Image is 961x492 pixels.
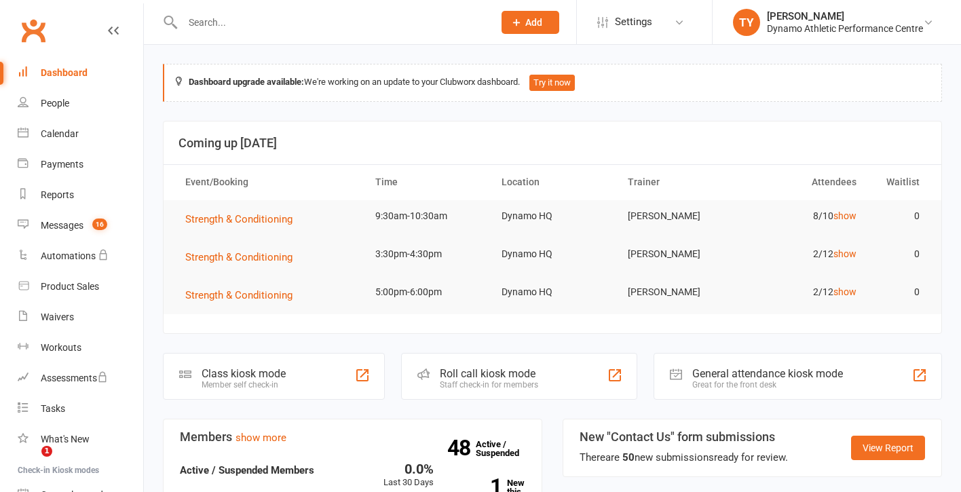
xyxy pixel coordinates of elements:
th: Location [489,165,616,200]
div: We're working on an update to your Clubworx dashboard. [163,64,942,102]
div: Waivers [41,311,74,322]
input: Search... [178,13,484,32]
div: Product Sales [41,281,99,292]
div: Workouts [41,342,81,353]
td: Dynamo HQ [489,276,616,308]
div: Payments [41,159,83,170]
a: What's New [18,424,143,455]
a: Workouts [18,333,143,363]
td: 0 [869,238,932,270]
button: Strength & Conditioning [185,287,302,303]
a: show [833,286,856,297]
td: [PERSON_NAME] [616,238,742,270]
td: 9:30am-10:30am [363,200,489,232]
th: Trainer [616,165,742,200]
a: Product Sales [18,271,143,302]
span: 1 [41,446,52,457]
div: Member self check-in [202,380,286,390]
button: Strength & Conditioning [185,211,302,227]
a: Dashboard [18,58,143,88]
a: View Report [851,436,925,460]
a: Waivers [18,302,143,333]
div: There are new submissions ready for review. [580,449,788,466]
div: Last 30 Days [383,462,434,490]
a: Clubworx [16,14,50,48]
strong: Active / Suspended Members [180,464,314,476]
div: Dashboard [41,67,88,78]
div: Dynamo Athletic Performance Centre [767,22,923,35]
a: show [833,248,856,259]
a: Assessments [18,363,143,394]
td: 8/10 [742,200,868,232]
th: Event/Booking [173,165,363,200]
h3: Coming up [DATE] [178,136,926,150]
div: General attendance kiosk mode [692,367,843,380]
div: Messages [41,220,83,231]
a: Tasks [18,394,143,424]
a: Calendar [18,119,143,149]
div: Reports [41,189,74,200]
div: Roll call kiosk mode [440,367,538,380]
td: [PERSON_NAME] [616,276,742,308]
div: Assessments [41,373,108,383]
span: Strength & Conditioning [185,289,293,301]
button: Try it now [529,75,575,91]
th: Waitlist [869,165,932,200]
a: People [18,88,143,119]
h3: New "Contact Us" form submissions [580,430,788,444]
strong: 48 [447,438,476,458]
h3: Members [180,430,525,444]
button: Add [502,11,559,34]
a: Payments [18,149,143,180]
a: show [833,210,856,221]
div: Tasks [41,403,65,414]
td: 2/12 [742,276,868,308]
span: Add [525,17,542,28]
div: 0.0% [383,462,434,476]
a: show more [235,432,286,444]
td: Dynamo HQ [489,238,616,270]
td: [PERSON_NAME] [616,200,742,232]
button: Strength & Conditioning [185,249,302,265]
th: Attendees [742,165,868,200]
div: People [41,98,69,109]
a: Messages 16 [18,210,143,241]
td: 0 [869,200,932,232]
span: Strength & Conditioning [185,251,293,263]
td: 5:00pm-6:00pm [363,276,489,308]
div: Great for the front desk [692,380,843,390]
strong: 50 [622,451,635,463]
td: Dynamo HQ [489,200,616,232]
div: Calendar [41,128,79,139]
div: What's New [41,434,90,444]
div: [PERSON_NAME] [767,10,923,22]
span: Settings [615,7,652,37]
th: Time [363,165,489,200]
a: 48Active / Suspended [476,430,535,468]
div: Staff check-in for members [440,380,538,390]
strong: Dashboard upgrade available: [189,77,304,87]
iframe: Intercom live chat [14,446,46,478]
div: Automations [41,250,96,261]
td: 2/12 [742,238,868,270]
td: 3:30pm-4:30pm [363,238,489,270]
div: TY [733,9,760,36]
span: 16 [92,219,107,230]
span: Strength & Conditioning [185,213,293,225]
a: Automations [18,241,143,271]
a: Reports [18,180,143,210]
td: 0 [869,276,932,308]
div: Class kiosk mode [202,367,286,380]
